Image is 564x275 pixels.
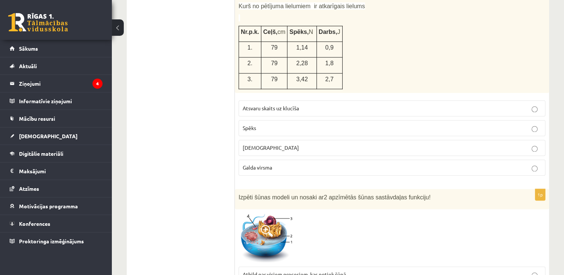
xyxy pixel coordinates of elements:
span: 79 [271,44,278,51]
span: 2,7 [325,76,333,82]
span: Atsvaru skaits uz klucīša [243,105,299,111]
span: Spēks, [289,29,309,35]
a: Informatīvie ziņojumi [10,92,103,110]
span: Proktoringa izmēģinājums [19,238,84,244]
legend: Informatīvie ziņojumi [19,92,103,110]
a: [DEMOGRAPHIC_DATA] [10,127,103,145]
span: 2,28 [296,60,308,66]
span: Kurš no pētījuma lielumiem ir atkarīgais lielums [239,3,365,9]
span: Digitālie materiāli [19,150,63,157]
span: N [309,29,313,35]
a: Konferences [10,215,103,232]
legend: Ziņojumi [19,75,103,92]
span: Atzīmes [19,185,39,192]
input: Galda virsma [532,165,538,171]
span: Ceļš, [263,29,277,35]
a: Ziņojumi4 [10,75,103,92]
a: Sākums [10,40,103,57]
a: Rīgas 1. Tālmācības vidusskola [8,13,68,32]
span: Motivācijas programma [19,203,78,209]
span: Sākums [19,45,38,52]
span: Darbs, [319,29,337,35]
span: 3,42 [296,76,308,82]
legend: Maksājumi [19,162,103,180]
span: Izpēti šūnas modeli un nosaki ar [239,194,324,200]
span: Spēks [243,124,256,131]
span: 0,9 [325,44,333,51]
i: 4 [92,79,103,89]
p: 1p [535,189,545,200]
span: Galda virsma [243,164,272,171]
a: Atzīmes [10,180,103,197]
span: 1,14 [296,44,308,51]
span: J [337,29,340,35]
span: 3. [248,76,252,82]
span: 2. [248,60,252,66]
input: Spēks [532,126,538,132]
span: Konferences [19,220,50,227]
span: Aktuāli [19,63,37,69]
a: Proktoringa izmēģinājums [10,233,103,250]
input: [DEMOGRAPHIC_DATA] [532,146,538,152]
span: 1. [248,44,252,51]
span: 79 [271,60,278,66]
span: [DEMOGRAPHIC_DATA] [19,133,78,139]
img: 1.png [239,213,294,263]
span: 2 apzīmētās šūnas sastāvdaļas funkciju! [324,194,431,200]
a: Motivācijas programma [10,197,103,215]
a: Digitālie materiāli [10,145,103,162]
span: Nr.p.k. [241,29,259,35]
a: Aktuāli [10,57,103,75]
a: Mācību resursi [10,110,103,127]
a: Maksājumi [10,162,103,180]
span: 1,8 [325,60,333,66]
span: 79 [271,76,278,82]
span: [DEMOGRAPHIC_DATA] [243,144,299,151]
input: Atsvaru skaits uz klucīša [532,106,538,112]
span: cm [277,29,285,35]
span: Mācību resursi [19,115,55,122]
